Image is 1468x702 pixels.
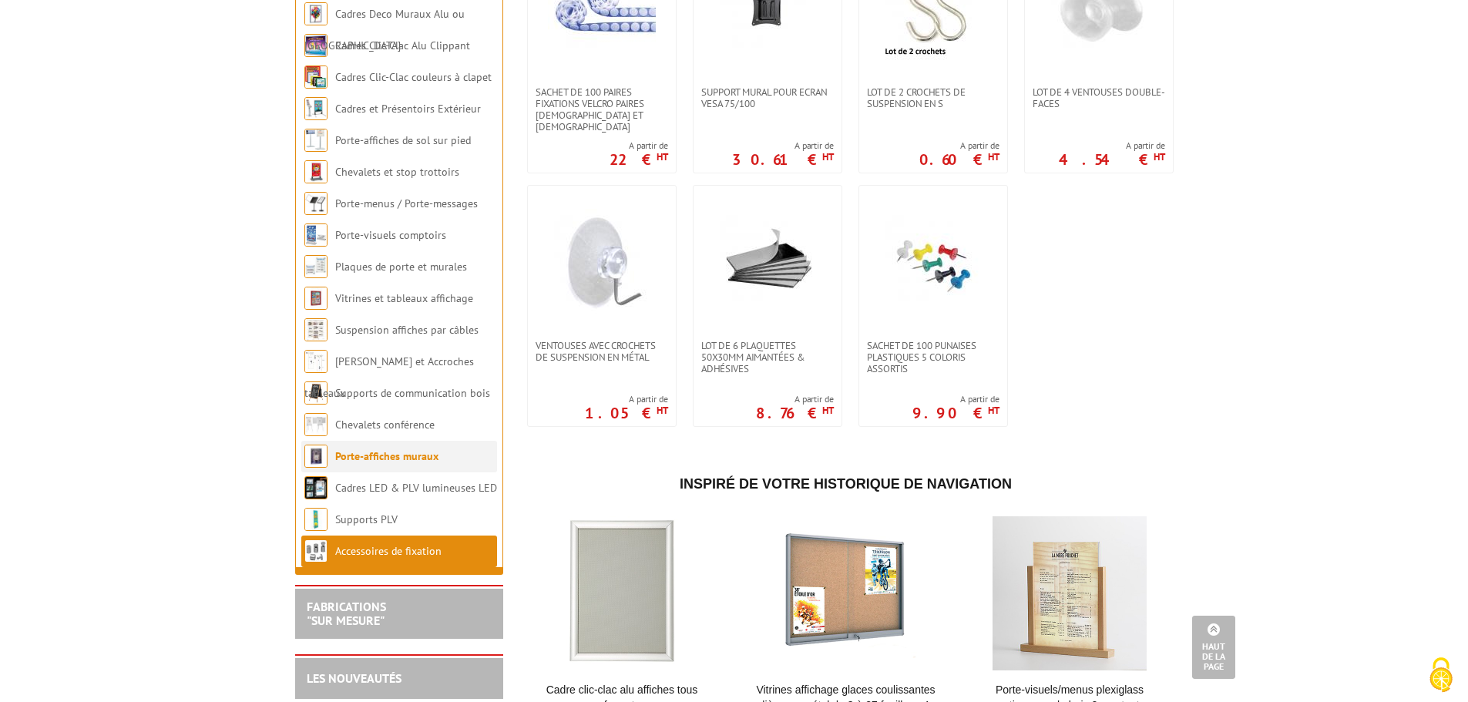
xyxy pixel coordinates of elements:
[1154,150,1165,163] sup: HT
[988,150,999,163] sup: HT
[304,476,328,499] img: Cadres LED & PLV lumineuses LED
[1059,139,1165,152] span: A partir de
[919,155,999,164] p: 0.60 €
[1422,656,1460,694] img: Cookies (fenêtre modale)
[548,209,656,317] img: Ventouses avec crochets de suspension en métal
[304,413,328,436] img: Chevalets conférence
[335,386,490,400] a: Supports de communication bois
[919,139,999,152] span: A partir de
[304,508,328,531] img: Supports PLV
[335,544,442,558] a: Accessoires de fixation
[879,209,987,317] img: Sachet de 100 punaises plastiques 5 coloris assortis
[304,223,328,247] img: Porte-visuels comptoirs
[335,133,471,147] a: Porte-affiches de sol sur pied
[912,393,999,405] span: A partir de
[335,39,470,52] a: Cadres Clic-Clac Alu Clippant
[610,155,668,164] p: 22 €
[1059,155,1165,164] p: 4.54 €
[335,481,497,495] a: Cadres LED & PLV lumineuses LED
[335,102,481,116] a: Cadres et Présentoirs Extérieur
[304,255,328,278] img: Plaques de porte et murales
[756,393,834,405] span: A partir de
[822,150,834,163] sup: HT
[657,150,668,163] sup: HT
[304,160,328,183] img: Chevalets et stop trottoirs
[335,260,467,274] a: Plaques de porte et murales
[732,139,834,152] span: A partir de
[536,86,668,133] span: Sachet de 100 paires fixations Velcro paires [DEMOGRAPHIC_DATA] et [DEMOGRAPHIC_DATA]
[335,228,446,242] a: Porte-visuels comptoirs
[335,196,478,210] a: Porte-menus / Porte-messages
[335,291,473,305] a: Vitrines et tableaux affichage
[335,70,492,84] a: Cadres Clic-Clac couleurs à clapet
[694,86,841,109] a: Support mural pour Ecran VESA 75/100
[694,340,841,375] a: Lot de 6 plaquettes 50X30mm aimantées & adhésives
[701,86,834,109] span: Support mural pour Ecran VESA 75/100
[732,155,834,164] p: 30.61 €
[1033,86,1165,109] span: Lot de 4 ventouses double-faces
[1025,86,1173,109] a: Lot de 4 ventouses double-faces
[307,670,401,686] a: LES NOUVEAUTÉS
[528,86,676,133] a: Sachet de 100 paires fixations Velcro paires [DEMOGRAPHIC_DATA] et [DEMOGRAPHIC_DATA]
[859,86,1007,109] a: Lot de 2 crochets de suspension en S
[304,539,328,563] img: Accessoires de fixation
[988,404,999,417] sup: HT
[1414,650,1468,702] button: Cookies (fenêtre modale)
[867,86,999,109] span: Lot de 2 crochets de suspension en S
[859,340,1007,375] a: Sachet de 100 punaises plastiques 5 coloris assortis
[304,354,474,400] a: [PERSON_NAME] et Accroches tableaux
[528,340,676,363] a: Ventouses avec crochets de suspension en métal
[304,129,328,152] img: Porte-affiches de sol sur pied
[304,192,328,215] img: Porte-menus / Porte-messages
[304,65,328,89] img: Cadres Clic-Clac couleurs à clapet
[680,476,1012,492] span: Inspiré de votre historique de navigation
[335,323,479,337] a: Suspension affiches par câbles
[1192,616,1235,679] a: Haut de la page
[822,404,834,417] sup: HT
[657,404,668,417] sup: HT
[536,340,668,363] span: Ventouses avec crochets de suspension en métal
[867,340,999,375] span: Sachet de 100 punaises plastiques 5 coloris assortis
[304,318,328,341] img: Suspension affiches par câbles
[912,408,999,418] p: 9.90 €
[304,7,465,52] a: Cadres Deco Muraux Alu ou [GEOGRAPHIC_DATA]
[304,350,328,373] img: Cimaises et Accroches tableaux
[610,139,668,152] span: A partir de
[714,209,821,317] img: Lot de 6 plaquettes 50X30mm aimantées & adhésives
[335,418,435,432] a: Chevalets conférence
[585,408,668,418] p: 1.05 €
[304,445,328,468] img: Porte-affiches muraux
[304,287,328,310] img: Vitrines et tableaux affichage
[304,2,328,25] img: Cadres Deco Muraux Alu ou Bois
[335,165,459,179] a: Chevalets et stop trottoirs
[335,512,398,526] a: Supports PLV
[304,97,328,120] img: Cadres et Présentoirs Extérieur
[585,393,668,405] span: A partir de
[307,599,386,628] a: FABRICATIONS"Sur Mesure"
[701,340,834,375] span: Lot de 6 plaquettes 50X30mm aimantées & adhésives
[756,408,834,418] p: 8.76 €
[335,449,438,463] a: Porte-affiches muraux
